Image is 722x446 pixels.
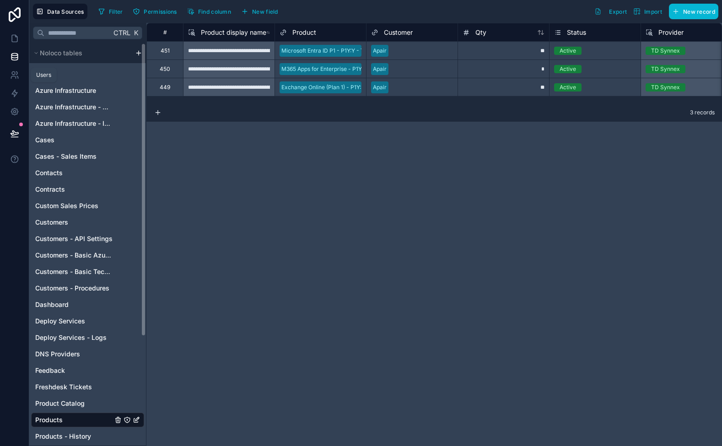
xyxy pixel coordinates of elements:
[665,4,718,19] a: New record
[292,28,316,37] span: Product
[129,5,183,18] a: Permissions
[113,27,131,38] span: Ctrl
[560,47,576,55] div: Active
[591,4,630,19] button: Export
[160,84,170,91] div: 449
[252,8,278,15] span: New field
[47,8,84,15] span: Data Sources
[567,28,586,37] span: Status
[560,65,576,73] div: Active
[669,4,718,19] button: New record
[475,28,486,37] span: Qty
[109,8,123,15] span: Filter
[198,8,231,15] span: Find column
[690,109,715,116] span: 3 records
[238,5,281,18] button: New field
[609,8,627,15] span: Export
[560,83,576,91] div: Active
[144,8,177,15] span: Permissions
[201,28,266,37] span: Product display name
[161,47,170,54] div: 451
[281,47,389,55] div: Microsoft Entra ID P1 - P1Y:Y - TD Synnex
[184,5,234,18] button: Find column
[281,65,402,73] div: M365 Apps for Enterprise - P1Y:M - TD Synnex
[154,29,176,36] div: #
[129,5,180,18] button: Permissions
[658,28,684,37] span: Provider
[373,65,387,73] div: Apair
[36,71,51,79] div: Users
[683,8,715,15] span: New record
[95,5,126,18] button: Filter
[373,83,387,91] div: Apair
[630,4,665,19] button: Import
[281,83,400,91] div: Exchange Online (Plan 1) - P1Y:M - TD Synnex
[373,47,387,55] div: Apair
[160,65,170,73] div: 450
[644,8,662,15] span: Import
[33,4,87,19] button: Data Sources
[133,30,139,36] span: K
[384,28,413,37] span: Customer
